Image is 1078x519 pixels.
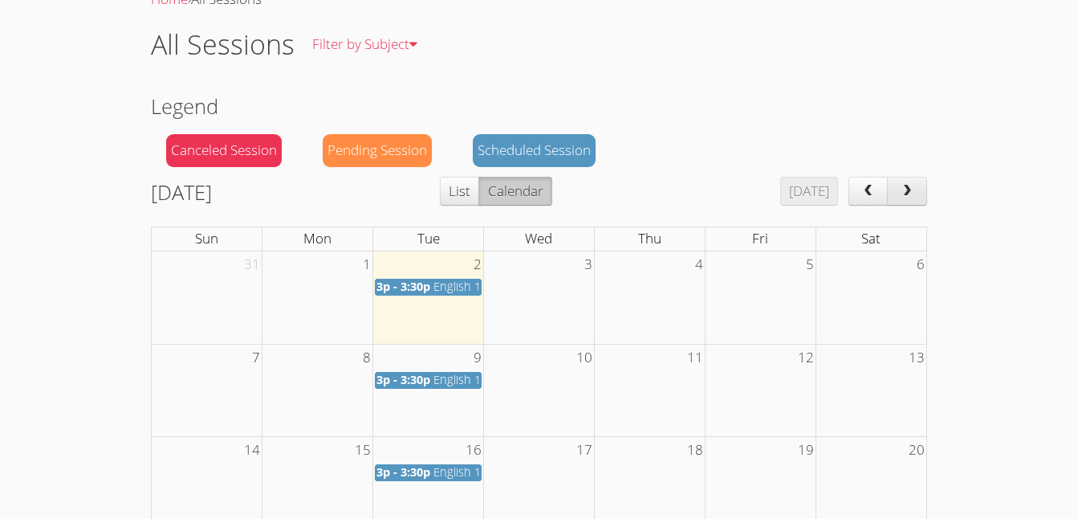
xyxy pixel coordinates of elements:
span: English 11 [433,464,487,480]
span: 9 [472,345,483,371]
a: 3p - 3:30p English 11 [375,372,482,389]
span: English 11 [433,372,487,387]
span: Wed [525,229,552,247]
a: 3p - 3:30p English 11 [375,279,482,296]
span: 17 [575,437,594,464]
button: next [887,177,927,206]
span: 3p - 3:30p [376,279,430,294]
span: 3p - 3:30p [376,464,430,480]
a: 3p - 3:30p English 11 [375,464,482,481]
span: 31 [242,251,262,278]
span: Tue [417,229,440,247]
span: Sun [195,229,218,247]
span: 3 [583,251,594,278]
h1: All Sessions [151,24,295,65]
h2: [DATE] [151,177,212,207]
span: 2 [472,251,483,278]
span: 10 [575,345,594,371]
span: 3p - 3:30p [376,372,430,387]
span: 16 [464,437,483,464]
span: 6 [915,251,926,278]
span: Mon [303,229,332,247]
a: Filter by Subject [295,15,435,74]
span: 8 [361,345,372,371]
span: 18 [685,437,705,464]
button: Calendar [478,177,551,206]
span: 13 [907,345,926,371]
button: prev [848,177,889,206]
div: Canceled Session [166,134,282,167]
div: Pending Session [323,134,432,167]
div: Scheduled Session [473,134,596,167]
span: 19 [796,437,816,464]
button: List [440,177,479,206]
span: 15 [353,437,372,464]
span: 4 [694,251,705,278]
button: [DATE] [780,177,838,206]
h2: Legend [151,91,927,121]
span: 11 [685,345,705,371]
span: Fri [752,229,768,247]
span: 20 [907,437,926,464]
span: 5 [804,251,816,278]
span: English 11 [433,279,487,294]
span: 14 [242,437,262,464]
span: 1 [361,251,372,278]
span: Sat [861,229,881,247]
span: 7 [250,345,262,371]
span: Thu [638,229,661,247]
span: 12 [796,345,816,371]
